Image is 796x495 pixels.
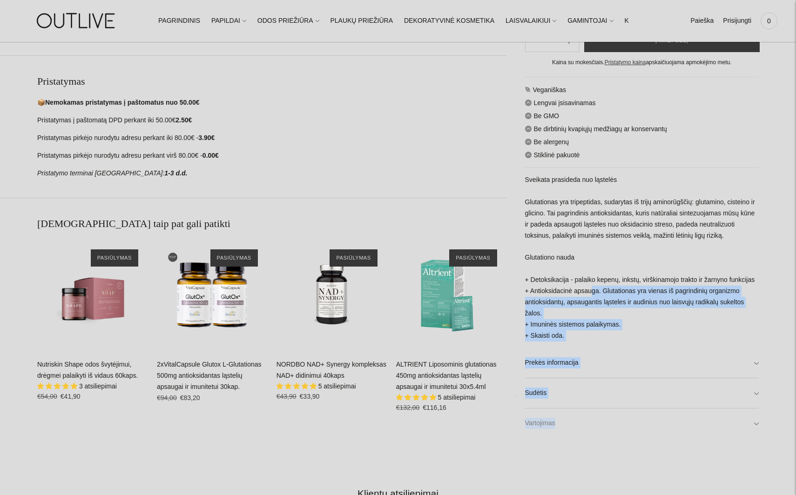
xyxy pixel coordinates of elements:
[79,382,117,390] span: 3 atsiliepimai
[761,11,777,31] a: 0
[37,393,57,400] s: €54,00
[37,97,506,108] p: 📦
[404,11,494,31] a: DEKORATYVINĖ KOSMETIKA
[157,240,267,350] a: 2xVitalCapsule Glutox L-Glutationas 500mg antioksidantas ląstelių apsaugai ir imunitetui 30kap.
[300,393,320,400] span: €33,90
[277,382,318,390] span: 5.00 stars
[37,133,506,144] p: Pristatymas pirkėjo nurodytu adresu perkant iki 80.00€ -
[180,394,200,401] span: €83,20
[396,394,438,401] span: 5.00 stars
[37,217,506,231] h2: [DEMOGRAPHIC_DATA] taip pat gali patikti
[202,152,219,159] strong: 0.00€
[37,361,138,379] a: Nutriskin Shape odos švytėjimui, drėgmei palaikyti iš vidaus 60kaps.
[525,348,759,378] a: Prekės informacija
[525,77,759,438] div: Veganiškas Lengvai įsisavinamas Be GMO Be dirbtinių kvapiųjų medžiagų ar konservantų Be alergenų ...
[37,382,79,390] span: 5.00 stars
[624,11,660,31] a: KONTAKTAI
[211,11,246,31] a: PAPILDAI
[318,382,356,390] span: 5 atsiliepimai
[164,169,187,177] strong: 1-3 d.d.
[157,394,177,401] s: €94,00
[762,14,776,27] span: 0
[37,169,164,177] em: Pristatymo terminai [GEOGRAPHIC_DATA]:
[605,59,646,66] a: Pristatymo kaina
[198,134,215,141] strong: 3.90€
[525,408,759,438] a: Vartojimas
[37,240,148,350] a: Nutriskin Shape odos švytėjimui, drėgmei palaikyti iš vidaus 60kaps.
[37,74,506,88] h2: Pristatymas
[567,11,613,31] a: GAMINTOJAI
[396,240,506,350] a: ALTRIENT Liposominis glutationas 450mg antioksidantas ląstelių apsaugai ir imunitetui 30x5.4ml
[723,11,751,31] a: Prisijungti
[277,393,297,400] s: €43,90
[157,361,262,390] a: 2xVitalCapsule Glutox L-Glutationas 500mg antioksidantas ląstelių apsaugai ir imunitetui 30kap.
[61,393,81,400] span: €41,90
[45,99,199,106] strong: Nemokamas pristatymas į paštomatus nuo 50.00€
[37,150,506,161] p: Pristatymas pirkėjo nurodytu adresu perkant virš 80.00€ -
[396,404,420,411] s: €132,00
[525,378,759,408] a: Sudėtis
[423,404,446,411] span: €116,16
[506,11,556,31] a: LAISVALAIKIUI
[19,5,135,37] img: OUTLIVE
[277,361,386,379] a: NORDBO NAD+ Synergy kompleksas NAD+ didinimui 40kaps
[525,174,759,341] p: Sveikata prasideda nuo ląstelės Glutationas yra tripeptidas, sudarytas iš trijų aminorūgščių: glu...
[330,11,393,31] a: PLAUKŲ PRIEŽIŪRA
[257,11,319,31] a: ODOS PRIEŽIŪRA
[175,116,192,124] strong: 2.50€
[690,11,714,31] a: Paieška
[525,58,759,67] div: Kaina su mokesčiais. apskaičiuojama apmokėjimo metu.
[37,115,506,126] p: Pristatymas į paštomatą DPD perkant iki 50.00€
[396,361,497,390] a: ALTRIENT Liposominis glutationas 450mg antioksidantas ląstelių apsaugai ir imunitetui 30x5.4ml
[438,394,476,401] span: 5 atsiliepimai
[158,11,200,31] a: PAGRINDINIS
[277,240,387,350] a: NORDBO NAD+ Synergy kompleksas NAD+ didinimui 40kaps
